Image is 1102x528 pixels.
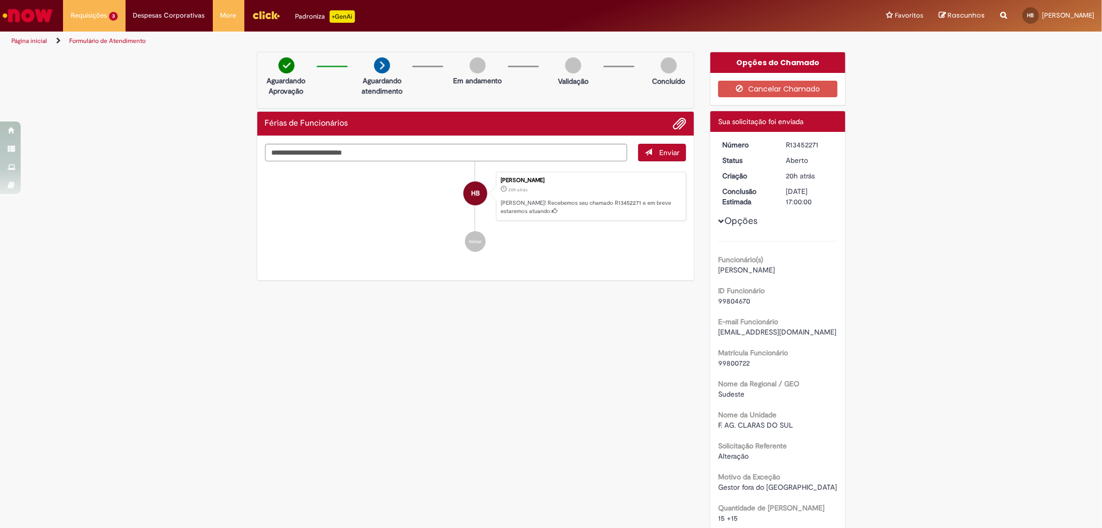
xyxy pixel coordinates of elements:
[265,161,687,263] ul: Histórico de tíquete
[11,37,47,45] a: Página inicial
[133,10,205,21] span: Despesas Corporativas
[718,348,788,357] b: Matrícula Funcionário
[718,327,836,337] span: [EMAIL_ADDRESS][DOMAIN_NAME]
[661,57,677,73] img: img-circle-grey.png
[261,76,312,96] p: Aguardando Aprovação
[463,182,487,205] div: Henrique De Lima Borges
[715,186,778,207] dt: Conclusão Estimada
[939,11,985,21] a: Rascunhos
[786,171,815,180] time: 27/08/2025 12:45:55
[71,10,107,21] span: Requisições
[508,187,527,193] span: 20h atrás
[715,140,778,150] dt: Número
[718,451,749,461] span: Alteração
[718,358,750,368] span: 99800722
[718,81,837,97] button: Cancelar Chamado
[659,148,679,157] span: Enviar
[786,171,834,181] div: 27/08/2025 12:45:55
[109,12,118,21] span: 3
[718,117,803,126] span: Sua solicitação foi enviada
[652,76,685,86] p: Concluído
[786,155,834,165] div: Aberto
[470,57,486,73] img: img-circle-grey.png
[508,187,527,193] time: 27/08/2025 12:45:55
[471,181,480,206] span: HB
[221,10,237,21] span: More
[718,265,775,275] span: [PERSON_NAME]
[8,32,727,51] ul: Trilhas de página
[296,10,355,23] div: Padroniza
[453,76,502,86] p: Em andamento
[374,57,390,73] img: arrow-next.png
[69,37,146,45] a: Formulário de Atendimento
[357,76,407,96] p: Aguardando atendimento
[718,441,787,450] b: Solicitação Referente
[278,57,294,73] img: check-circle-green.png
[252,7,280,23] img: click_logo_yellow_360x200.png
[673,117,686,130] button: Adicionar anexos
[330,10,355,23] p: +GenAi
[718,472,780,481] b: Motivo da Exceção
[718,286,765,295] b: ID Funcionário
[265,144,628,161] textarea: Digite sua mensagem aqui...
[718,389,744,399] span: Sudeste
[710,52,845,73] div: Opções do Chamado
[265,172,687,221] li: Henrique De Lima Borges
[718,482,837,492] span: Gestor fora do [GEOGRAPHIC_DATA]
[718,317,778,326] b: E-mail Funcionário
[786,140,834,150] div: R13452271
[558,76,588,86] p: Validação
[786,171,815,180] span: 20h atrás
[1042,11,1094,20] span: [PERSON_NAME]
[718,296,750,306] span: 99804670
[895,10,923,21] span: Favoritos
[718,255,763,264] b: Funcionário(s)
[638,144,686,161] button: Enviar
[718,514,738,523] span: 15 +15
[718,420,793,430] span: F. AG. CLARAS DO SUL
[501,177,680,184] div: [PERSON_NAME]
[715,155,778,165] dt: Status
[715,171,778,181] dt: Criação
[718,410,777,419] b: Nome da Unidade
[565,57,581,73] img: img-circle-grey.png
[265,119,348,128] h2: Férias de Funcionários Histórico de tíquete
[786,186,834,207] div: [DATE] 17:00:00
[718,503,825,512] b: Quantidade de [PERSON_NAME]
[1028,12,1034,19] span: HB
[718,379,799,388] b: Nome da Regional / GEO
[1,5,54,26] img: ServiceNow
[501,199,680,215] p: [PERSON_NAME]! Recebemos seu chamado R13452271 e em breve estaremos atuando.
[948,10,985,20] span: Rascunhos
